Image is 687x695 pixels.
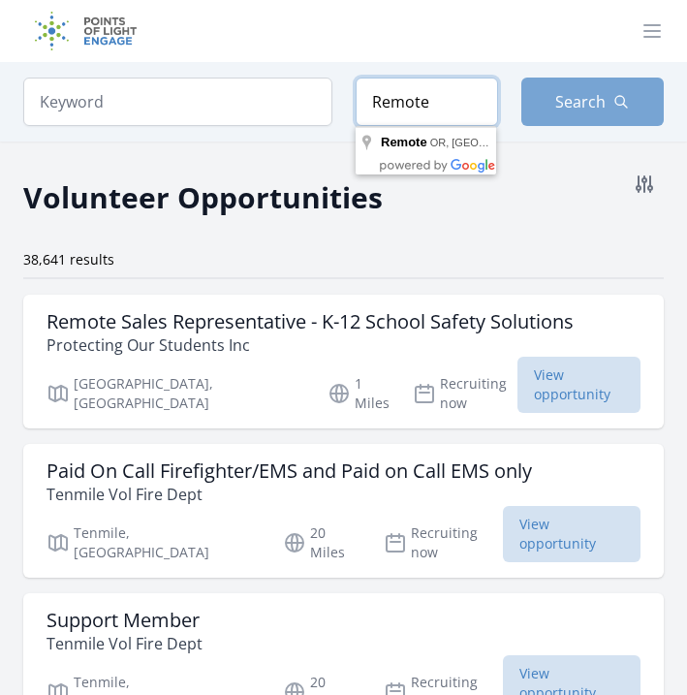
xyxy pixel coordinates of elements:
[503,506,640,562] span: View opportunity
[23,78,332,126] input: Keyword
[23,295,664,428] a: Remote Sales Representative - K-12 School Safety Solutions Protecting Our Students Inc [GEOGRAPHI...
[47,333,574,357] p: Protecting Our Students Inc
[23,175,383,219] h2: Volunteer Opportunities
[555,90,606,113] span: Search
[517,357,640,413] span: View opportunity
[47,483,532,506] p: Tenmile Vol Fire Dept
[47,310,574,333] h3: Remote Sales Representative - K-12 School Safety Solutions
[47,609,203,632] h3: Support Member
[283,523,360,562] p: 20 Miles
[47,374,304,413] p: [GEOGRAPHIC_DATA], [GEOGRAPHIC_DATA]
[521,78,664,126] button: Search
[23,444,664,578] a: Paid On Call Firefighter/EMS and Paid on Call EMS only Tenmile Vol Fire Dept Tenmile, [GEOGRAPHIC...
[413,374,518,413] p: Recruiting now
[381,135,427,149] span: Remote
[430,137,563,148] span: OR, [GEOGRAPHIC_DATA]
[47,523,260,562] p: Tenmile, [GEOGRAPHIC_DATA]
[47,459,532,483] h3: Paid On Call Firefighter/EMS and Paid on Call EMS only
[356,78,498,126] input: Location
[23,250,114,269] span: 38,641 results
[47,632,203,655] p: Tenmile Vol Fire Dept
[384,523,503,562] p: Recruiting now
[328,374,390,413] p: 1 Miles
